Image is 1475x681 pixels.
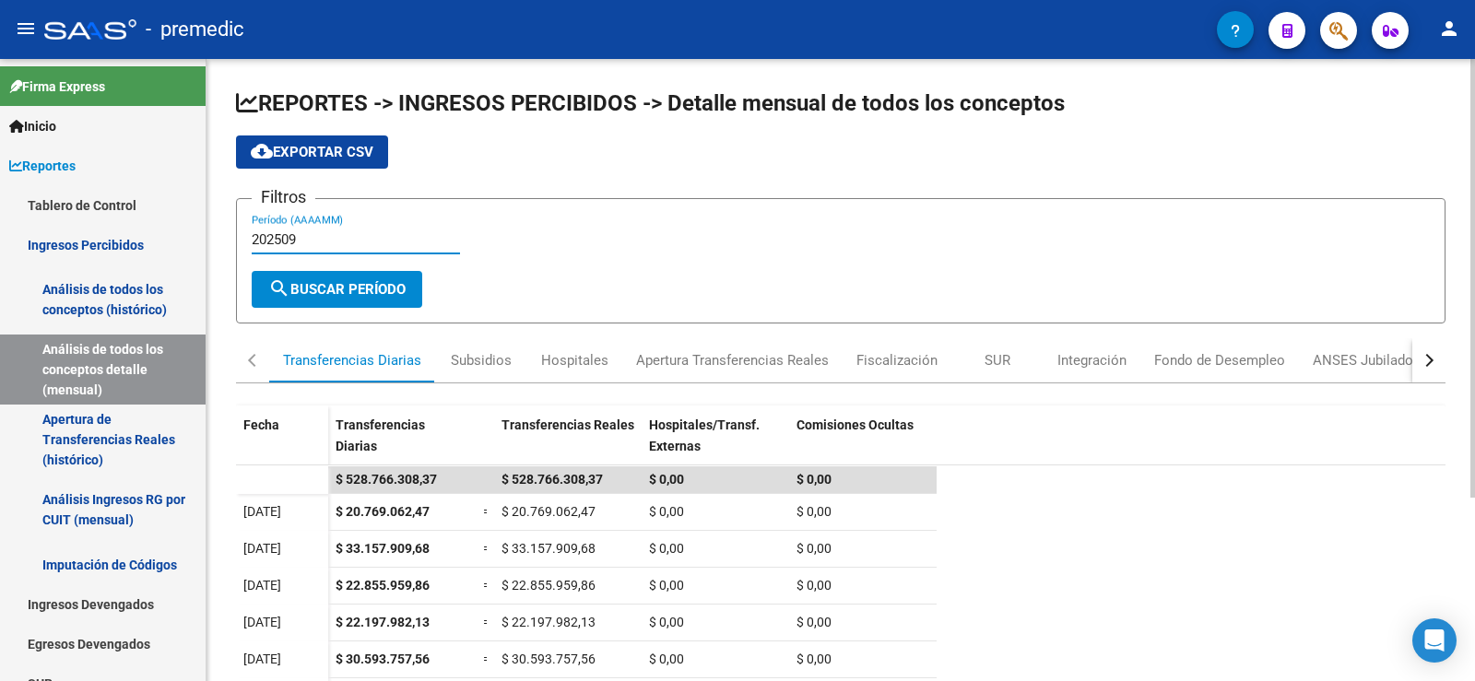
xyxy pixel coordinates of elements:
mat-icon: person [1438,18,1460,40]
datatable-header-cell: Transferencias Reales [494,405,642,483]
span: $ 20.769.062,47 [336,504,430,519]
div: SUR [985,350,1010,370]
span: = [483,578,490,593]
span: $ 33.157.909,68 [501,541,596,556]
span: Inicio [9,116,56,136]
span: = [483,615,490,629]
span: [DATE] [243,652,281,666]
span: Transferencias Reales [501,417,634,432]
datatable-header-cell: Comisiones Ocultas [789,405,937,483]
span: $ 22.197.982,13 [336,615,430,629]
span: = [483,652,490,666]
span: REPORTES -> INGRESOS PERCIBIDOS -> Detalle mensual de todos los conceptos [236,90,1065,116]
div: Fondo de Desempleo [1154,350,1285,370]
span: - premedic [146,9,244,50]
span: Transferencias Diarias [336,417,425,453]
span: $ 22.855.959,86 [336,578,430,593]
div: Subsidios [451,350,512,370]
span: Hospitales/Transf. Externas [649,417,760,453]
span: $ 528.766.308,37 [501,472,603,487]
span: $ 0,00 [796,504,832,519]
div: Apertura Transferencias Reales [636,350,829,370]
span: $ 0,00 [796,652,832,666]
span: $ 20.769.062,47 [501,504,596,519]
datatable-header-cell: Fecha [236,405,328,483]
h3: Filtros [252,184,315,210]
mat-icon: cloud_download [251,140,273,162]
span: $ 0,00 [649,615,684,629]
span: $ 0,00 [649,504,684,519]
button: Buscar Período [252,271,422,308]
span: $ 30.593.757,56 [336,652,430,666]
datatable-header-cell: Hospitales/Transf. Externas [642,405,789,483]
span: $ 0,00 [796,472,832,487]
span: [DATE] [243,578,281,593]
span: = [483,504,490,519]
span: $ 30.593.757,56 [501,652,596,666]
div: Transferencias Diarias [283,350,421,370]
span: $ 0,00 [649,541,684,556]
button: Exportar CSV [236,135,388,169]
span: Comisiones Ocultas [796,417,914,432]
span: $ 0,00 [649,652,684,666]
span: $ 0,00 [796,578,832,593]
mat-icon: search [268,277,290,299]
span: $ 33.157.909,68 [336,541,430,556]
div: ANSES Jubilados [1313,350,1421,370]
span: Reportes [9,156,76,176]
span: $ 0,00 [649,472,684,487]
span: Fecha [243,417,279,432]
span: [DATE] [243,504,281,519]
span: $ 528.766.308,37 [336,472,437,487]
span: Exportar CSV [251,144,373,160]
span: $ 22.197.982,13 [501,615,596,629]
span: $ 0,00 [796,541,832,556]
span: $ 0,00 [796,615,832,629]
span: [DATE] [243,615,281,629]
mat-icon: menu [15,18,37,40]
span: Buscar Período [268,281,406,298]
span: $ 0,00 [649,578,684,593]
div: Fiscalización [856,350,938,370]
div: Integración [1057,350,1127,370]
span: = [483,541,490,556]
span: [DATE] [243,541,281,556]
datatable-header-cell: Transferencias Diarias [328,405,476,483]
span: $ 22.855.959,86 [501,578,596,593]
div: Hospitales [541,350,608,370]
span: Firma Express [9,76,105,97]
div: Open Intercom Messenger [1412,618,1457,663]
